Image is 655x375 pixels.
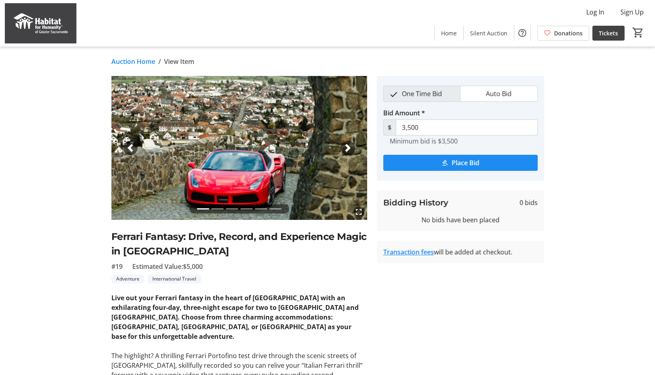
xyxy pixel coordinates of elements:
img: Habitat for Humanity of Greater Sacramento's Logo [5,3,76,43]
img: Image [111,76,367,220]
tr-hint: Minimum bid is $3,500 [390,137,458,145]
span: Donations [554,29,583,37]
span: 0 bids [519,198,538,207]
strong: Live out your Ferrari fantasy in the heart of [GEOGRAPHIC_DATA] with an exhilarating four-day, th... [111,293,359,341]
a: Auction Home [111,57,155,66]
span: One Time Bid [397,86,447,101]
button: Place Bid [383,155,538,171]
span: Home [441,29,457,37]
span: Estimated Value: $5,000 [132,262,203,271]
a: Tickets [592,26,624,41]
span: Auto Bid [481,86,516,101]
a: Transaction fees [383,248,434,256]
a: Home [435,26,463,41]
a: Silent Auction [464,26,514,41]
span: Tickets [599,29,618,37]
mat-icon: fullscreen [354,207,364,217]
a: Donations [537,26,589,41]
span: Sign Up [620,7,644,17]
h3: Bidding History [383,197,448,209]
h2: Ferrari Fantasy: Drive, Record, and Experience Magic in [GEOGRAPHIC_DATA] [111,230,367,258]
div: will be added at checkout. [383,247,538,257]
button: Help [514,25,530,41]
span: Place Bid [452,158,479,168]
tr-label-badge: Adventure [111,275,144,283]
button: Cart [631,25,645,40]
span: $ [383,119,396,135]
div: No bids have been placed [383,215,538,225]
span: Log In [586,7,604,17]
span: / [158,57,161,66]
button: Sign Up [614,6,650,18]
button: Log In [580,6,611,18]
span: Silent Auction [470,29,507,37]
span: #19 [111,262,123,271]
label: Bid Amount * [383,108,425,118]
tr-label-badge: International Travel [148,275,201,283]
span: View Item [164,57,194,66]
